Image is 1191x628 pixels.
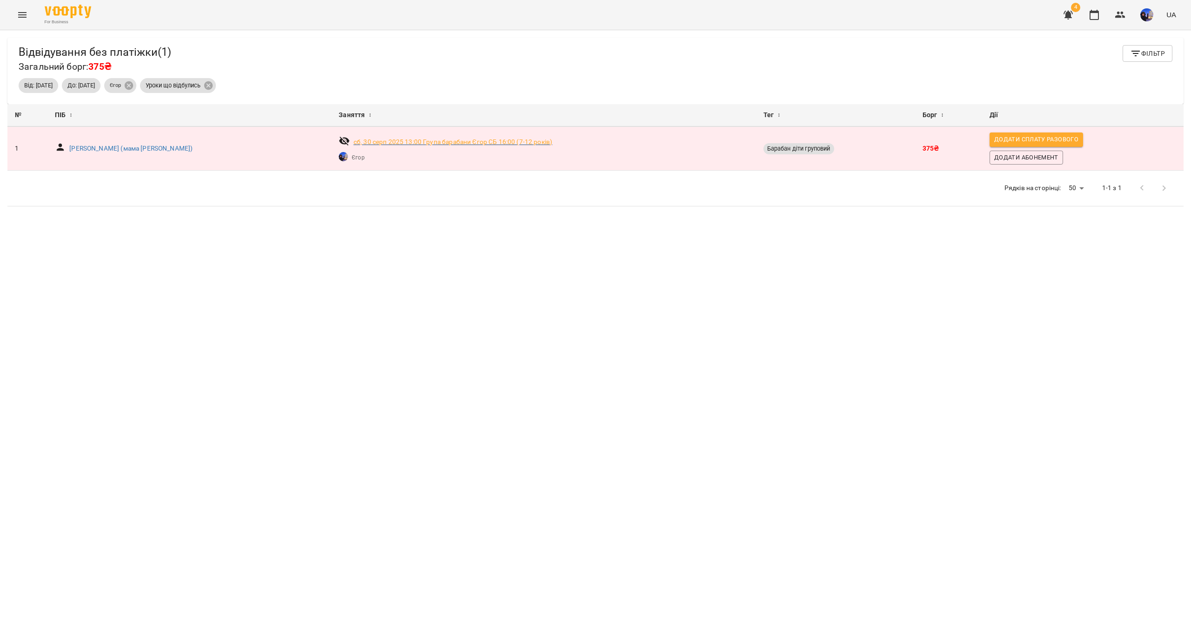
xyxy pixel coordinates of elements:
span: 4 [1071,3,1080,12]
a: Єгор [352,153,364,162]
button: UA [1163,6,1180,23]
div: 50 [1065,181,1087,195]
span: For Business [45,19,91,25]
p: 1-1 з 1 [1102,184,1122,193]
h5: Відвідування без платіжки ( 1 ) [19,45,171,59]
span: Тег [763,110,774,121]
button: Menu [11,4,33,26]
span: Барабан діти груповий [763,145,834,153]
span: 375₴ [88,61,111,72]
button: Фільтр [1123,45,1172,62]
a: [PERSON_NAME] (мама [PERSON_NAME]) [69,144,193,153]
div: Єгор [104,78,136,93]
b: 375 ₴ [923,145,939,152]
span: ↕ [777,110,780,121]
span: Фільтр [1130,48,1165,59]
td: 1 [7,127,47,170]
p: Єгор [110,82,121,90]
a: сб, 30 серп 2025 13:00 Група барабани Єгор СБ 16:00 (7-12 років) [354,138,552,147]
p: Рядків на сторінці: [1004,184,1061,193]
img: 697e48797de441964643b5c5372ef29d.jpg [1140,8,1153,21]
span: UA [1166,10,1176,20]
button: Додати Абонемент [990,151,1063,165]
span: Від: [DATE] [19,81,58,90]
span: ↕ [941,110,943,121]
span: ↕ [69,110,72,121]
img: Єгор [339,152,348,161]
span: Додати сплату разового [994,134,1078,145]
span: ↕ [368,110,371,121]
span: Додати Абонемент [994,152,1058,163]
div: Уроки що відбулись [140,78,216,93]
img: Voopty Logo [45,5,91,18]
h6: Загальний борг: [19,59,171,74]
span: Борг [923,110,937,121]
span: До: [DATE] [62,81,100,90]
div: № [15,110,40,121]
span: ПІБ [55,110,66,121]
span: Уроки що відбулись [140,81,206,90]
span: Заняття [339,110,365,121]
button: Додати сплату разового [990,132,1083,146]
div: Дії [990,110,1176,121]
